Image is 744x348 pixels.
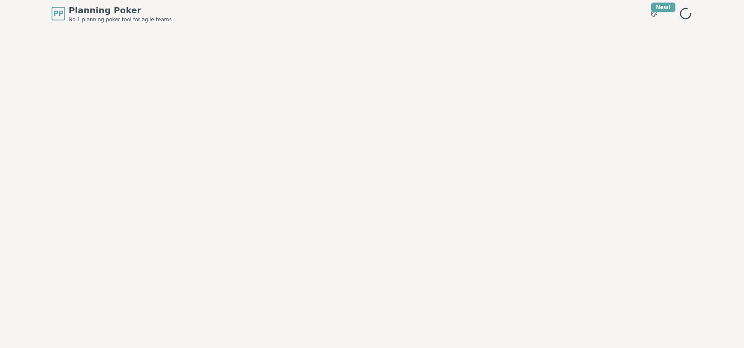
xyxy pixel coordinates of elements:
span: PP [53,9,63,19]
button: New! [646,6,662,21]
span: Planning Poker [69,4,172,16]
span: No.1 planning poker tool for agile teams [69,16,172,23]
div: New! [651,3,675,12]
a: PPPlanning PokerNo.1 planning poker tool for agile teams [52,4,172,23]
